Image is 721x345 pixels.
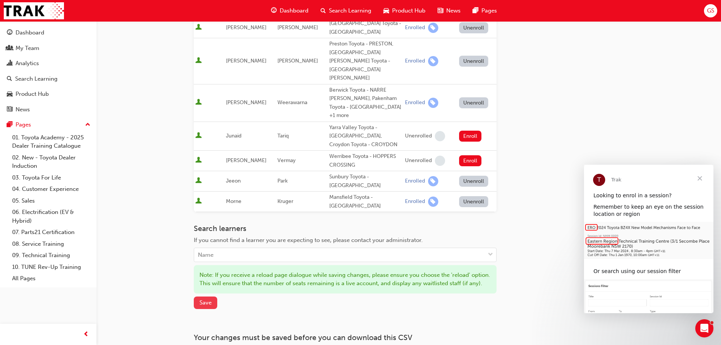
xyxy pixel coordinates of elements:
div: Product Hub [16,90,49,98]
div: Note: If you receive a reload page dialogue while saving changes, please ensure you choose the 'r... [194,265,497,293]
button: Save [194,297,217,309]
span: Vermay [277,157,296,164]
div: News [16,105,30,114]
div: Sunbury Toyota - [GEOGRAPHIC_DATA] [329,173,402,190]
span: Search Learning [329,6,371,15]
span: Kruger [277,198,293,205]
div: Enrolled [405,58,425,65]
a: search-iconSearch Learning [315,3,377,19]
iframe: Intercom live chat message [584,165,713,313]
span: car-icon [7,91,12,98]
div: Enrolled [405,178,425,185]
a: 09. Technical Training [9,250,93,261]
span: guage-icon [7,30,12,36]
div: Search Learning [15,75,58,83]
span: learningRecordVerb_ENROLL-icon [428,23,438,33]
span: User is active [195,157,202,164]
a: My Team [3,41,93,55]
span: Dashboard [280,6,308,15]
a: 01. Toyota Academy - 2025 Dealer Training Catalogue [9,132,93,152]
a: 07. Parts21 Certification [9,226,93,238]
button: GS [704,4,717,17]
span: Morne [226,198,241,205]
span: learningRecordVerb_NONE-icon [435,156,445,166]
h3: Search learners [194,224,497,233]
span: prev-icon [83,330,89,339]
a: 08. Service Training [9,238,93,250]
span: [PERSON_NAME] [226,24,266,31]
span: down-icon [488,250,493,260]
button: DashboardMy TeamAnalyticsSearch LearningProduct HubNews [3,24,93,118]
a: 02. New - Toyota Dealer Induction [9,152,93,172]
div: Dashboard [16,28,44,37]
a: Dashboard [3,26,93,40]
iframe: Intercom live chat [695,319,713,337]
a: Search Learning [3,72,93,86]
span: pages-icon [7,122,12,128]
a: 05. Sales [9,195,93,207]
span: [PERSON_NAME] [277,58,318,64]
span: news-icon [438,6,443,16]
a: 04. Customer Experience [9,183,93,195]
span: User is active [195,198,202,205]
span: search-icon [321,6,326,16]
span: learningRecordVerb_ENROLL-icon [428,176,438,186]
a: News [3,103,93,117]
span: car-icon [383,6,389,16]
a: 06. Electrification (EV & Hybrid) [9,206,93,226]
span: learningRecordVerb_NONE-icon [435,131,445,141]
div: Preston Toyota - PRESTON, [GEOGRAPHIC_DATA][PERSON_NAME] Toyota - [GEOGRAPHIC_DATA][PERSON_NAME] [329,40,402,83]
button: Unenroll [459,176,489,187]
span: Pages [481,6,497,15]
div: Enrolled [405,198,425,205]
span: search-icon [7,76,12,83]
a: guage-iconDashboard [265,3,315,19]
span: User is active [195,57,202,65]
div: Unenrolled [405,157,432,164]
span: User is active [195,177,202,185]
button: Enroll [459,131,482,142]
div: Enrolled [405,24,425,31]
span: News [446,6,461,15]
button: Unenroll [459,22,489,33]
button: Unenroll [459,97,489,108]
span: guage-icon [271,6,277,16]
span: learningRecordVerb_ENROLL-icon [428,98,438,108]
div: Berwick Toyota - NARRE [PERSON_NAME], Pakenham Toyota - [GEOGRAPHIC_DATA] +1 more [329,86,402,120]
a: car-iconProduct Hub [377,3,431,19]
span: [PERSON_NAME] [226,99,266,106]
div: Analytics [16,59,39,68]
span: User is active [195,99,202,106]
span: people-icon [7,45,12,52]
a: 03. Toyota For Life [9,172,93,184]
span: Jeeon [226,178,241,184]
span: Tariq [277,133,289,139]
button: Pages [3,118,93,132]
button: Unenroll [459,56,489,67]
span: learningRecordVerb_ENROLL-icon [428,56,438,66]
div: Yarra Valley Toyota - [GEOGRAPHIC_DATA], Croydon Toyota - CROYDON [329,123,402,149]
a: All Pages [9,273,93,284]
a: Product Hub [3,87,93,101]
div: Enrolled [405,99,425,106]
span: If you cannot find a learner you are expecting to see, please contact your administrator. [194,237,423,244]
span: [PERSON_NAME] [277,24,318,31]
div: My Team [16,44,39,53]
span: User is active [195,132,202,140]
a: news-iconNews [431,3,467,19]
a: 10. TUNE Rev-Up Training [9,261,93,273]
span: Save [199,299,212,306]
div: Pages [16,120,31,129]
span: learningRecordVerb_ENROLL-icon [428,197,438,207]
div: [GEOGRAPHIC_DATA] Toyota - [GEOGRAPHIC_DATA] [329,19,402,36]
span: chart-icon [7,60,12,67]
span: [PERSON_NAME] [226,58,266,64]
span: pages-icon [473,6,478,16]
span: news-icon [7,106,12,113]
